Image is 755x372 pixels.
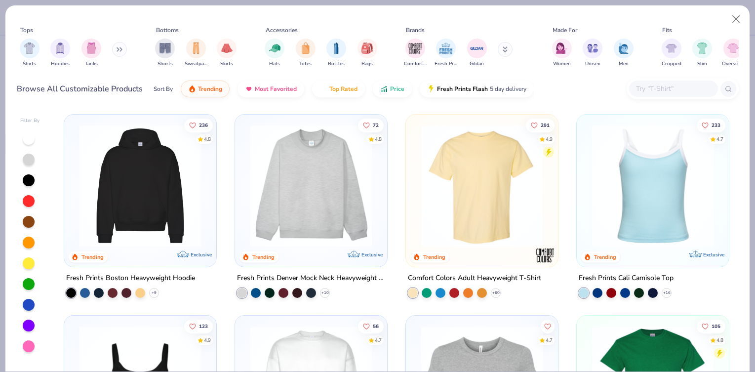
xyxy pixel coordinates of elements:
[373,324,379,329] span: 56
[191,251,212,258] span: Exclusive
[50,39,70,68] button: filter button
[191,42,201,54] img: Sweatpants Image
[155,39,175,68] div: filter for Shorts
[697,319,725,333] button: Like
[552,39,572,68] div: filter for Women
[553,26,577,35] div: Made For
[329,85,358,93] span: Top Rated
[265,39,284,68] div: filter for Hats
[321,290,329,296] span: + 10
[245,124,377,247] img: f5d85501-0dbb-4ee4-b115-c08fa3845d83
[404,39,427,68] button: filter button
[184,319,213,333] button: Like
[722,39,744,68] div: filter for Oversized
[299,60,312,68] span: Totes
[556,42,567,54] img: Women Image
[358,118,384,132] button: Like
[435,39,457,68] button: filter button
[159,42,171,54] img: Shorts Image
[541,319,555,333] button: Like
[727,10,746,29] button: Close
[427,85,435,93] img: flash.gif
[490,83,526,95] span: 5 day delivery
[404,60,427,68] span: Comfort Colors
[663,290,671,296] span: + 16
[437,85,488,93] span: Fresh Prints Flash
[217,39,237,68] button: filter button
[375,336,382,344] div: 4.7
[237,272,385,285] div: Fresh Prints Denver Mock Neck Heavyweight Sweatshirt
[326,39,346,68] div: filter for Bottles
[74,124,206,247] img: 91acfc32-fd48-4d6b-bdad-a4c1a30ac3fc
[416,124,548,247] img: 029b8af0-80e6-406f-9fdc-fdf898547912
[245,85,253,93] img: most_fav.gif
[319,85,327,93] img: TopRated.gif
[358,39,377,68] div: filter for Bags
[579,272,674,285] div: Fresh Prints Cali Camisole Top
[155,39,175,68] button: filter button
[614,39,634,68] div: filter for Men
[467,39,487,68] div: filter for Gildan
[221,42,233,54] img: Skirts Image
[697,60,707,68] span: Slim
[269,42,280,54] img: Hats Image
[712,123,720,127] span: 233
[587,124,719,247] img: a25d9891-da96-49f3-a35e-76288174bf3a
[358,319,384,333] button: Like
[662,39,681,68] button: filter button
[666,42,677,54] img: Cropped Image
[328,60,345,68] span: Bottles
[697,118,725,132] button: Like
[358,39,377,68] button: filter button
[296,39,316,68] div: filter for Totes
[81,39,101,68] div: filter for Tanks
[20,26,33,35] div: Tops
[470,60,484,68] span: Gildan
[526,118,555,132] button: Like
[546,336,553,344] div: 4.7
[265,39,284,68] button: filter button
[697,42,708,54] img: Slim Image
[492,290,500,296] span: + 60
[199,324,208,329] span: 123
[217,39,237,68] div: filter for Skirts
[199,123,208,127] span: 236
[662,60,681,68] span: Cropped
[373,81,412,97] button: Price
[158,60,173,68] span: Shorts
[716,135,723,143] div: 4.7
[585,60,600,68] span: Unisex
[198,85,222,93] span: Trending
[154,84,173,93] div: Sort By
[269,60,280,68] span: Hats
[17,83,143,95] div: Browse All Customizable Products
[406,26,425,35] div: Brands
[467,39,487,68] button: filter button
[373,123,379,127] span: 72
[583,39,602,68] div: filter for Unisex
[266,26,298,35] div: Accessories
[408,41,423,56] img: Comfort Colors Image
[300,42,311,54] img: Totes Image
[20,39,40,68] div: filter for Shirts
[361,251,383,258] span: Exclusive
[66,272,195,285] div: Fresh Prints Boston Heavyweight Hoodie
[438,41,453,56] img: Fresh Prints Image
[204,135,211,143] div: 4.8
[546,135,553,143] div: 4.9
[692,39,712,68] div: filter for Slim
[541,123,550,127] span: 291
[296,39,316,68] button: filter button
[361,42,372,54] img: Bags Image
[583,39,602,68] button: filter button
[535,246,555,265] img: Comfort Colors logo
[692,39,712,68] button: filter button
[20,39,40,68] button: filter button
[24,42,35,54] img: Shirts Image
[662,39,681,68] div: filter for Cropped
[204,336,211,344] div: 4.9
[156,26,179,35] div: Bottoms
[619,60,629,68] span: Men
[435,60,457,68] span: Fresh Prints
[181,81,230,97] button: Trending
